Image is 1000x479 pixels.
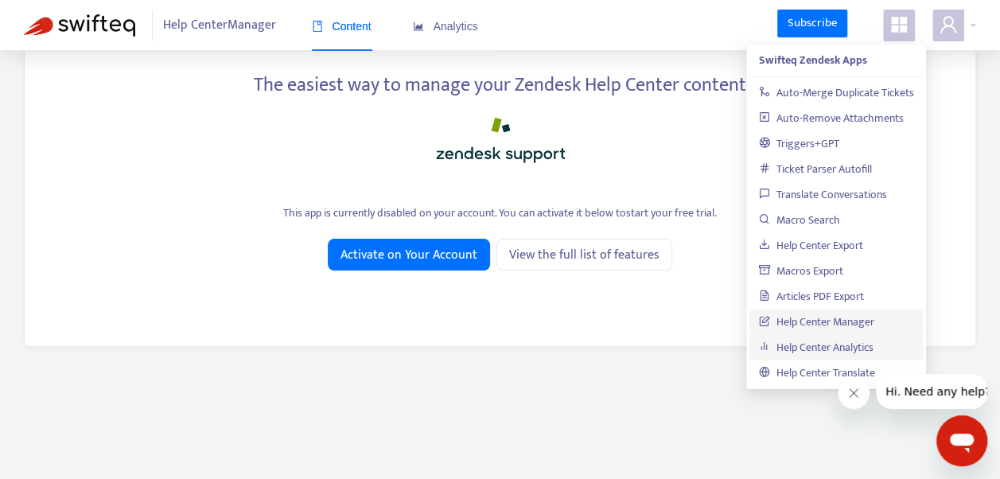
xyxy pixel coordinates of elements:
a: Help Center Manager [759,313,874,331]
a: Auto-Merge Duplicate Tickets [759,84,914,102]
a: Help Center Export [759,236,863,255]
span: user [939,15,958,34]
span: Content [312,20,372,33]
div: This app is currently disabled on your account. You can activate it below to start your free trial . [49,204,951,221]
a: Triggers+GPT [759,134,839,153]
span: Activate on Your Account [340,245,477,265]
img: zendesk_support_logo.png [421,111,580,169]
button: Activate on Your Account [328,239,490,271]
span: area-chart [413,21,424,32]
iframe: Button to launch messaging window [936,415,987,466]
img: Swifteq [24,14,135,37]
div: The easiest way to manage your Zendesk Help Center content [49,64,951,99]
a: Subscribe [777,10,847,38]
span: Analytics [413,20,478,33]
a: Auto-Remove Attachments [759,109,904,127]
span: Hi. Need any help? [10,11,115,24]
a: Help Center Analytics [759,338,874,356]
iframe: Close message [838,377,870,409]
a: Macros Export [759,262,843,280]
iframe: Message from company [876,374,987,409]
strong: Swifteq Zendesk Apps [759,51,867,69]
a: Ticket Parser Autofill [759,160,872,178]
span: book [312,21,323,32]
a: Translate Conversations [759,185,887,204]
span: View the full list of features [509,245,660,265]
a: Help Center Translate [759,364,875,382]
a: Articles PDF Export [759,287,864,306]
a: View the full list of features [496,239,672,271]
a: Macro Search [759,211,840,229]
span: appstore [889,15,909,34]
span: Help Center Manager [163,10,276,41]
